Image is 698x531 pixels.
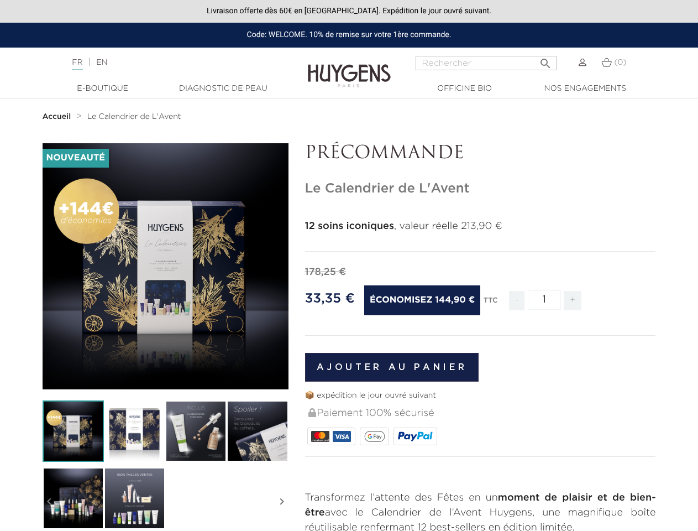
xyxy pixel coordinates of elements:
[72,59,82,70] a: FR
[168,83,279,95] a: Diagnostic de peau
[530,83,641,95] a: Nos engagements
[87,112,181,121] a: Le Calendrier de L'Avent
[43,113,71,121] strong: Accueil
[539,54,552,67] i: 
[308,408,316,417] img: Paiement 100% sécurisé
[43,112,74,121] a: Accueil
[87,113,181,121] span: Le Calendrier de L'Avent
[564,291,581,310] span: +
[305,219,656,234] p: , valeur réelle 213,90 €
[275,474,288,529] i: 
[43,149,109,168] li: Nouveauté
[308,46,391,89] img: Huygens
[307,402,656,425] div: Paiement 100% sécurisé
[96,59,107,66] a: EN
[311,431,329,442] img: MASTERCARD
[410,83,520,95] a: Officine Bio
[364,431,385,442] img: google_pay
[305,267,347,277] span: 178,25 €
[305,353,479,382] button: Ajouter au panier
[536,53,555,67] button: 
[305,143,656,164] p: PRÉCOMMANDE
[43,400,104,462] img: Le Calendrier de L'Avent
[509,291,524,310] span: -
[528,290,561,310] input: Quantité
[305,221,394,231] strong: 12 soins iconiques
[305,181,656,197] h1: Le Calendrier de L'Avent
[333,431,351,442] img: VISA
[43,474,56,529] i: 
[66,56,282,69] div: |
[305,292,355,305] span: 33,35 €
[364,285,480,315] span: Économisez 144,90 €
[48,83,158,95] a: E-Boutique
[305,390,656,402] p: 📦 expédition le jour ouvré suivant
[615,59,627,66] span: (0)
[416,56,557,70] input: Rechercher
[484,289,498,319] div: TTC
